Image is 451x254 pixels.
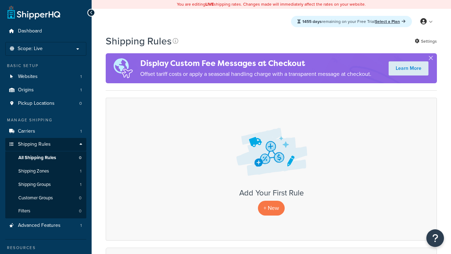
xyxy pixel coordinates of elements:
[5,192,86,205] li: Customer Groups
[5,219,86,232] li: Advanced Features
[80,168,81,174] span: 1
[5,178,86,191] li: Shipping Groups
[5,138,86,151] a: Shipping Rules
[5,70,86,83] li: Websites
[80,182,81,188] span: 1
[18,46,43,52] span: Scope: Live
[5,117,86,123] div: Manage Shipping
[5,125,86,138] a: Carriers 1
[5,165,86,178] li: Shipping Zones
[7,5,60,19] a: ShipperHQ Home
[18,128,35,134] span: Carriers
[426,229,444,247] button: Open Resource Center
[18,182,51,188] span: Shipping Groups
[389,61,428,75] a: Learn More
[291,16,412,27] div: remaining on your Free Trial
[79,208,81,214] span: 0
[5,70,86,83] a: Websites 1
[5,151,86,164] li: All Shipping Rules
[79,155,81,161] span: 0
[5,84,86,97] li: Origins
[18,168,49,174] span: Shipping Zones
[80,74,82,80] span: 1
[113,189,430,197] h3: Add Your First Rule
[18,195,53,201] span: Customer Groups
[18,141,51,147] span: Shipping Rules
[140,58,371,69] h4: Display Custom Fee Messages at Checkout
[106,34,172,48] h1: Shipping Rules
[5,151,86,164] a: All Shipping Rules 0
[5,125,86,138] li: Carriers
[205,1,214,7] b: LIVE
[5,219,86,232] a: Advanced Features 1
[80,87,82,93] span: 1
[80,223,82,229] span: 1
[18,28,42,34] span: Dashboard
[258,201,285,215] p: + New
[18,74,38,80] span: Websites
[18,87,34,93] span: Origins
[302,18,322,25] strong: 1455 days
[5,97,86,110] a: Pickup Locations 0
[5,84,86,97] a: Origins 1
[375,18,406,25] a: Select a Plan
[5,165,86,178] a: Shipping Zones 1
[106,53,140,83] img: duties-banner-06bc72dcb5fe05cb3f9472aba00be2ae8eb53ab6f0d8bb03d382ba314ac3c341.png
[5,205,86,218] a: Filters 0
[80,128,82,134] span: 1
[5,63,86,69] div: Basic Setup
[5,205,86,218] li: Filters
[18,101,55,107] span: Pickup Locations
[5,97,86,110] li: Pickup Locations
[79,101,82,107] span: 0
[18,223,61,229] span: Advanced Features
[18,155,56,161] span: All Shipping Rules
[5,25,86,38] a: Dashboard
[18,208,30,214] span: Filters
[5,178,86,191] a: Shipping Groups 1
[5,138,86,218] li: Shipping Rules
[5,245,86,251] div: Resources
[5,192,86,205] a: Customer Groups 0
[79,195,81,201] span: 0
[415,36,437,46] a: Settings
[140,69,371,79] p: Offset tariff costs or apply a seasonal handling charge with a transparent message at checkout.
